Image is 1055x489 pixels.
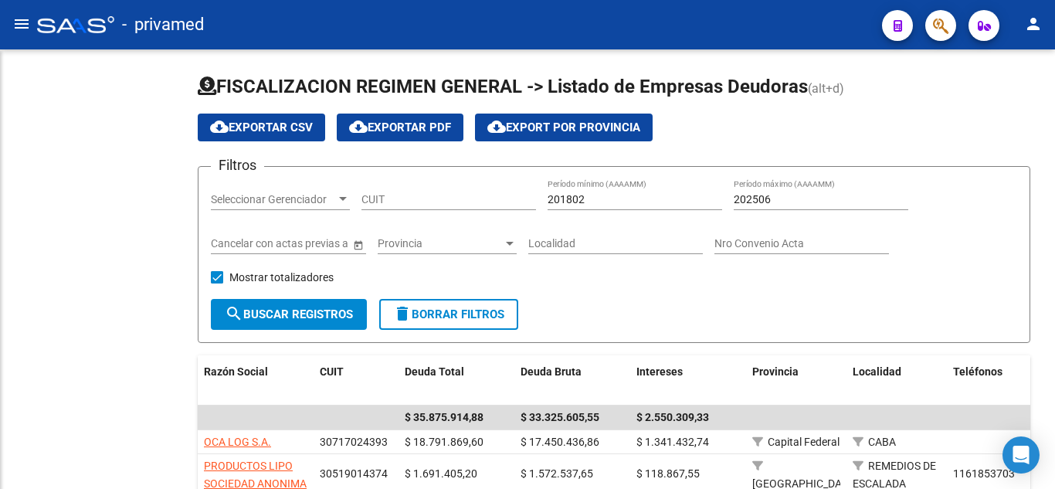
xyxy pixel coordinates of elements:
span: Provincia [378,237,503,250]
div: Open Intercom Messenger [1002,436,1040,474]
datatable-header-cell: CUIT [314,355,399,406]
datatable-header-cell: Intereses [630,355,746,406]
h3: Filtros [211,155,264,176]
span: $ 1.691.405,20 [405,467,477,480]
mat-icon: cloud_download [487,117,506,136]
span: CABA [868,436,896,448]
mat-icon: cloud_download [349,117,368,136]
span: $ 2.550.309,33 [636,411,709,423]
span: Seleccionar Gerenciador [211,193,336,206]
span: $ 17.450.436,86 [521,436,599,448]
span: - privamed [122,8,204,42]
button: Buscar Registros [211,299,367,330]
button: Exportar CSV [198,114,325,141]
button: Exportar PDF [337,114,463,141]
span: Razón Social [204,365,268,378]
span: OCA LOG S.A. [204,436,271,448]
span: (alt+d) [808,81,844,96]
span: Mostrar totalizadores [229,268,334,287]
datatable-header-cell: Provincia [746,355,846,406]
span: $ 33.325.605,55 [521,411,599,423]
datatable-header-cell: Localidad [846,355,947,406]
datatable-header-cell: Deuda Total [399,355,514,406]
datatable-header-cell: Deuda Bruta [514,355,630,406]
span: Localidad [853,365,901,378]
mat-icon: delete [393,304,412,323]
span: Deuda Total [405,365,464,378]
span: $ 35.875.914,88 [405,411,483,423]
button: Borrar Filtros [379,299,518,330]
span: Borrar Filtros [393,307,504,321]
span: 30717024393 [320,436,388,448]
span: Buscar Registros [225,307,353,321]
mat-icon: search [225,304,243,323]
mat-icon: menu [12,15,31,33]
button: Open calendar [350,236,366,253]
span: Provincia [752,365,799,378]
span: CUIT [320,365,344,378]
span: Intereses [636,365,683,378]
span: Export por Provincia [487,121,640,134]
span: 1161853703 [953,467,1015,480]
mat-icon: cloud_download [210,117,229,136]
span: Exportar CSV [210,121,313,134]
span: Teléfonos [953,365,1002,378]
span: Deuda Bruta [521,365,582,378]
span: 30519014374 [320,467,388,480]
span: Capital Federal [768,436,840,448]
datatable-header-cell: Razón Social [198,355,314,406]
span: Exportar PDF [349,121,451,134]
span: $ 1.572.537,65 [521,467,593,480]
span: $ 1.341.432,74 [636,436,709,448]
span: $ 118.867,55 [636,467,700,480]
span: $ 18.791.869,60 [405,436,483,448]
span: FISCALIZACION REGIMEN GENERAL -> Listado de Empresas Deudoras [198,76,808,97]
button: Export por Provincia [475,114,653,141]
mat-icon: person [1024,15,1043,33]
